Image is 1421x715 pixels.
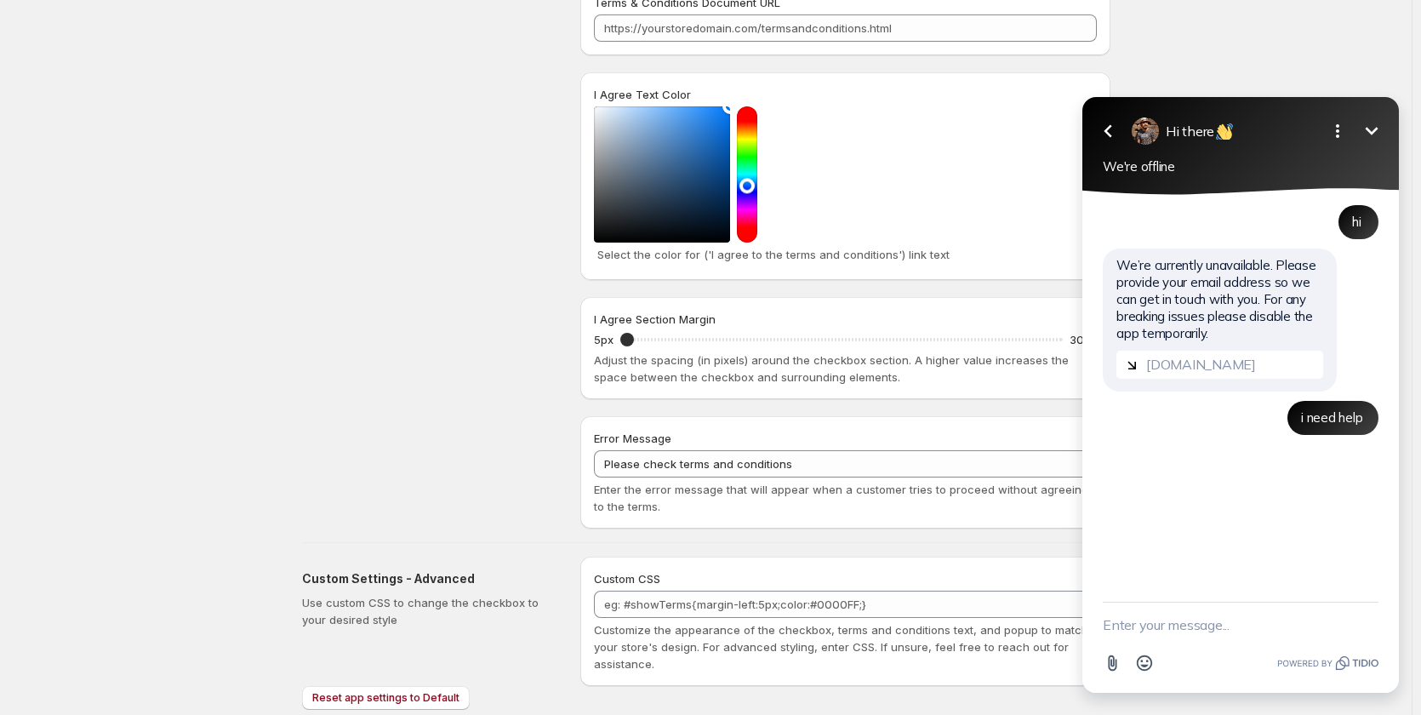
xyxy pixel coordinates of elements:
[594,331,613,348] p: 5px
[594,353,1069,384] span: Adjust the spacing (in pixels) around the checkbox section. A higher value increases the space be...
[594,483,1088,513] span: Enter the error message that will appear when a customer tries to proceed without agreeing to the...
[1060,79,1421,715] iframe: Tidio Chat
[594,86,691,103] label: I Agree Text Color
[594,432,671,445] span: Error Message
[594,572,660,586] span: Custom CSS
[594,312,716,326] span: I Agree Section Margin
[302,570,553,587] h2: Custom Settings - Advanced
[594,623,1088,671] span: Customize the appearance of the checkbox, terms and conditions text, and popup to match your stor...
[594,14,1097,42] input: https://yourstoredomain.com/termsandconditions.html
[302,686,470,710] button: Reset app settings to Default
[312,691,459,705] span: Reset app settings to Default
[302,594,553,628] p: Use custom CSS to change the checkbox to your desired style
[597,246,1093,263] p: Select the color for ('I agree to the terms and conditions') link text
